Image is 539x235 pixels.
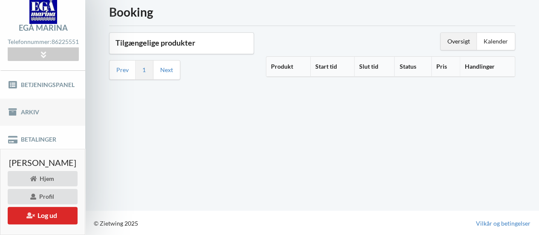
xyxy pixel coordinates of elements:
div: Egå Marina [19,24,68,32]
div: Telefonnummer: [8,36,78,48]
th: Pris [431,57,460,77]
button: Log ud [8,207,78,224]
a: 1 [142,66,146,74]
th: Start tid [310,57,354,77]
h1: Booking [109,4,515,20]
a: Next [160,66,173,74]
th: Handlinger [460,57,515,77]
th: Slut tid [354,57,395,77]
th: Produkt [266,57,310,77]
div: Profil [8,189,78,204]
div: Kalender [477,33,515,50]
span: [PERSON_NAME] [9,158,76,167]
a: Prev [116,66,129,74]
div: Hjem [8,171,78,186]
h3: Tilgængelige produkter [115,38,248,48]
a: Vilkår og betingelser [476,219,530,228]
div: Oversigt [441,33,477,50]
strong: 86225551 [52,38,79,45]
th: Status [394,57,431,77]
